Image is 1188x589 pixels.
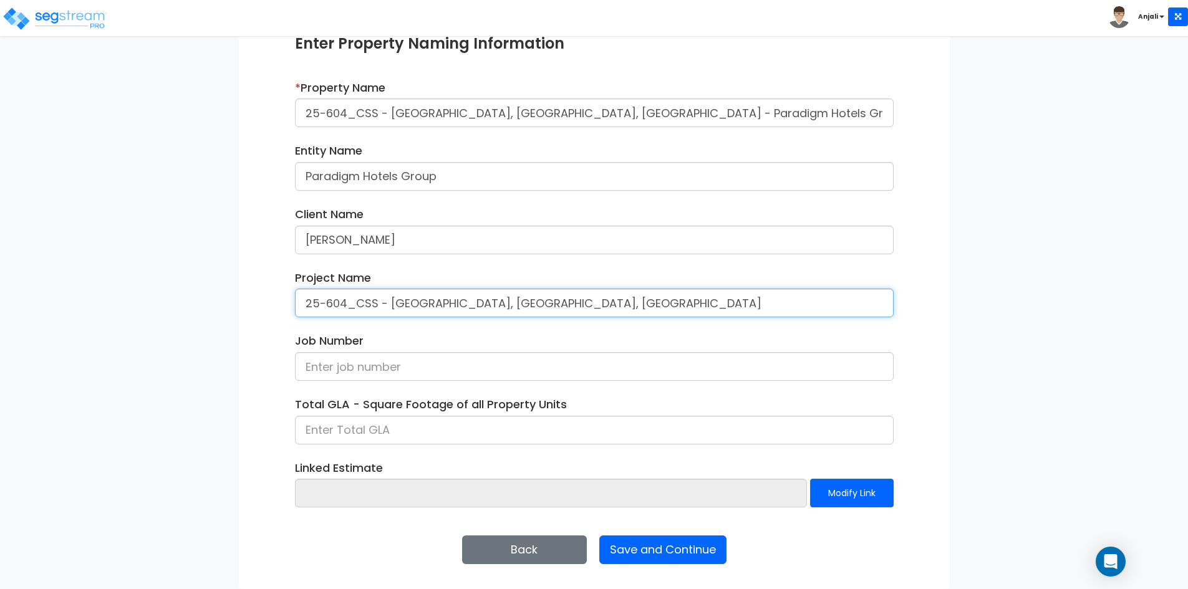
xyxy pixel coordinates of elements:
[295,98,894,127] input: Enter property name
[295,416,894,444] input: Enter Total GLA
[295,33,894,54] div: Enter Property Naming Information
[295,460,383,476] label: Linked Estimate
[295,396,567,413] label: Total GLA - Square Footage of all Property Units
[295,352,894,381] input: Enter job number
[295,162,894,191] input: Enter entity name
[295,333,364,349] label: Job Number
[1096,547,1126,577] div: Open Intercom Messenger
[462,535,587,564] button: Back
[295,143,362,159] label: Entity Name
[295,206,364,223] label: Client Name
[295,289,894,317] input: Enter project name
[1138,12,1158,21] b: Anjali
[1108,6,1130,28] img: avatar.png
[599,535,727,564] button: Save and Continue
[295,270,371,286] label: Project Name
[295,226,894,254] input: Enter client name
[810,479,894,507] button: Modify Link
[2,6,108,31] img: logo_pro_r.png
[295,80,385,96] label: Property Name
